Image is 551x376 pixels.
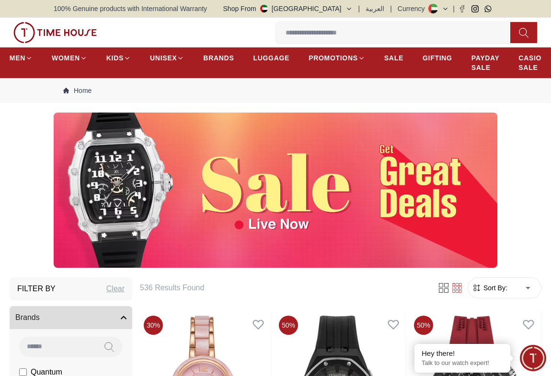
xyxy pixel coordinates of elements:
[54,4,207,13] span: 100% Genuine products with International Warranty
[459,5,466,12] a: Facebook
[17,283,56,295] h3: Filter By
[10,306,132,329] button: Brands
[54,113,497,268] img: ...
[223,4,353,13] button: Shop From[GEOGRAPHIC_DATA]
[19,368,27,376] input: Quantum
[10,53,25,63] span: MEN
[144,316,163,335] span: 30 %
[472,283,507,293] button: Sort By:
[422,359,503,367] p: Talk to our watch expert!
[453,4,455,13] span: |
[423,53,452,63] span: GIFTING
[10,49,33,67] a: MEN
[518,53,541,72] span: CASIO SALE
[140,282,425,294] h6: 536 Results Found
[106,53,124,63] span: KIDS
[15,312,40,323] span: Brands
[63,86,92,95] a: Home
[106,283,125,295] div: Clear
[384,53,403,63] span: SALE
[203,49,234,67] a: BRANDS
[471,53,500,72] span: PAYDAY SALE
[52,49,87,67] a: WOMEN
[422,349,503,358] div: Hey there!
[518,49,541,76] a: CASIO SALE
[253,53,289,63] span: LUGGAGE
[384,49,403,67] a: SALE
[471,5,479,12] a: Instagram
[279,316,298,335] span: 50 %
[358,4,360,13] span: |
[54,78,497,103] nav: Breadcrumb
[398,4,429,13] div: Currency
[366,4,384,13] button: العربية
[52,53,80,63] span: WOMEN
[414,316,433,335] span: 50 %
[520,345,546,371] div: Chat Widget
[471,49,500,76] a: PAYDAY SALE
[482,283,507,293] span: Sort By:
[260,5,268,12] img: United Arab Emirates
[13,22,97,43] img: ...
[150,49,184,67] a: UNISEX
[253,49,289,67] a: LUGGAGE
[309,53,358,63] span: PROMOTIONS
[150,53,177,63] span: UNISEX
[484,5,492,12] a: Whatsapp
[106,49,131,67] a: KIDS
[390,4,392,13] span: |
[309,49,365,67] a: PROMOTIONS
[423,49,452,67] a: GIFTING
[203,53,234,63] span: BRANDS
